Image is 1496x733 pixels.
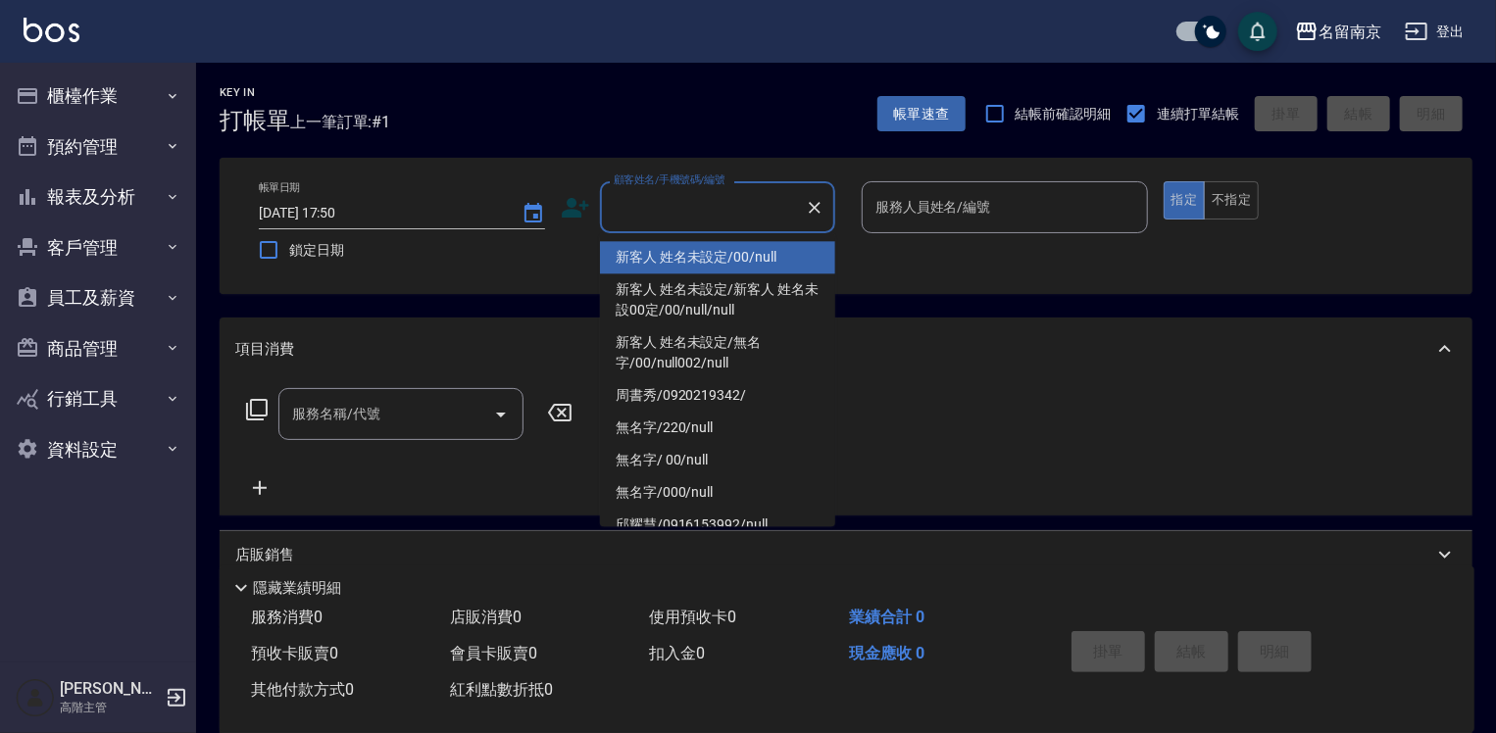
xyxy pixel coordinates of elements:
button: 帳單速查 [877,96,966,132]
span: 結帳前確認明細 [1016,104,1112,124]
p: 項目消費 [235,339,294,360]
span: 會員卡販賣 0 [450,644,537,662]
label: 帳單日期 [259,180,300,195]
button: 登出 [1397,14,1472,50]
img: Person [16,678,55,717]
img: Logo [24,18,79,42]
button: 名留南京 [1287,12,1389,52]
p: 高階主管 [60,699,160,716]
span: 現金應收 0 [849,644,924,662]
li: 周書秀/0920219342/ [600,379,835,412]
div: 店販銷售 [220,531,1472,578]
li: 新客人 姓名未設定/新客人 姓名未設00定/00/null/null [600,273,835,326]
p: 隱藏業績明細 [253,578,341,599]
li: 新客人 姓名未設定/無名字/00/null002/null [600,326,835,379]
h5: [PERSON_NAME] [60,679,160,699]
li: 邱耀慧/0916153992/null [600,509,835,541]
button: 商品管理 [8,323,188,374]
button: save [1238,12,1277,51]
button: 指定 [1164,181,1206,220]
span: 店販消費 0 [450,608,522,626]
button: Choose date, selected date is 2025-10-15 [510,190,557,237]
button: Open [485,399,517,430]
h2: Key In [220,86,290,99]
button: 櫃檯作業 [8,71,188,122]
input: YYYY/MM/DD hh:mm [259,197,502,229]
li: 新客人 姓名未設定/00/null [600,241,835,273]
span: 服務消費 0 [251,608,323,626]
span: 連續打單結帳 [1157,104,1239,124]
span: 使用預收卡 0 [650,608,737,626]
button: 客戶管理 [8,222,188,273]
li: 無名字/000/null [600,476,835,509]
button: 員工及薪資 [8,272,188,323]
span: 扣入金 0 [650,644,706,662]
div: 名留南京 [1319,20,1381,44]
span: 上一筆訂單:#1 [290,110,391,134]
button: 報表及分析 [8,171,188,222]
div: 項目消費 [220,318,1472,380]
label: 顧客姓名/手機號碼/編號 [614,172,725,187]
button: 不指定 [1204,181,1259,220]
p: 店販銷售 [235,545,294,565]
li: 無名字/220/null [600,412,835,444]
button: 資料設定 [8,424,188,475]
button: 預約管理 [8,122,188,172]
span: 其他付款方式 0 [251,680,354,699]
span: 業績合計 0 [849,608,924,626]
h3: 打帳單 [220,107,290,134]
button: Clear [801,194,828,221]
span: 紅利點數折抵 0 [450,680,553,699]
span: 預收卡販賣 0 [251,644,338,662]
span: 鎖定日期 [289,240,344,261]
button: 行銷工具 [8,373,188,424]
li: 無名字/ 00/null [600,444,835,476]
